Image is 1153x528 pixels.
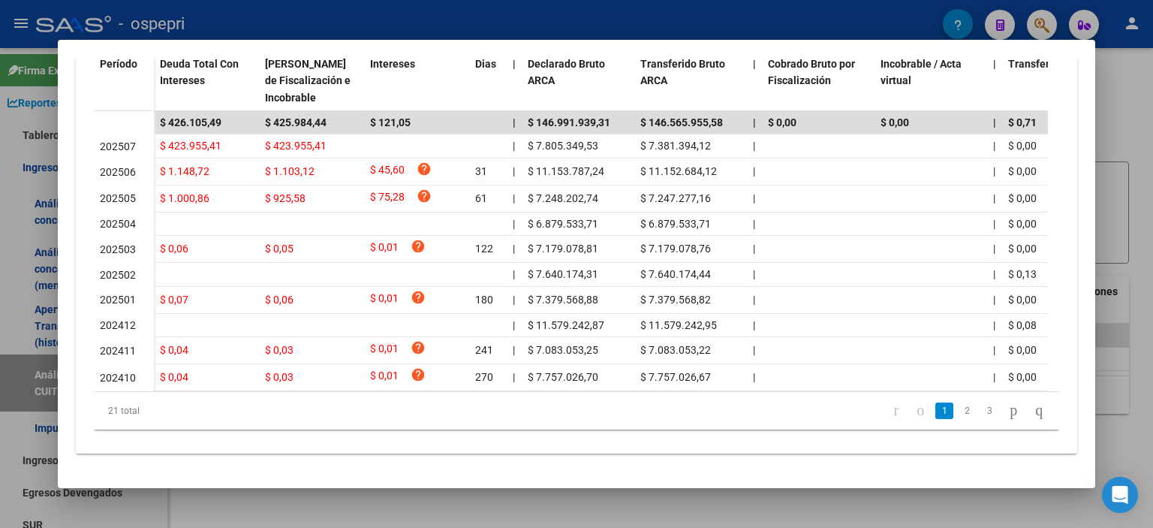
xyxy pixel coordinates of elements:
span: Deuda Total Con Intereses [160,58,239,87]
span: $ 11.153.787,24 [528,165,604,177]
a: go to next page [1003,403,1024,419]
span: 31 [475,165,487,177]
span: | [513,371,515,383]
span: | [513,165,515,177]
span: | [513,319,515,331]
span: $ 0,00 [1008,294,1037,306]
datatable-header-cell: Incobrable / Acta virtual [875,48,987,114]
span: $ 7.379.568,82 [640,294,711,306]
span: 202503 [100,243,136,255]
span: $ 0,01 [370,367,399,388]
span: | [753,319,755,331]
datatable-header-cell: | [507,48,522,114]
span: $ 0,71 [1008,116,1037,128]
span: $ 0,06 [160,243,188,255]
span: $ 0,01 [370,290,399,310]
span: | [513,58,516,70]
span: | [753,192,755,204]
span: $ 426.105,49 [160,116,221,128]
span: $ 7.179.078,76 [640,243,711,255]
span: | [993,165,995,177]
span: $ 7.083.053,25 [528,344,598,356]
datatable-header-cell: Período [94,48,154,111]
datatable-header-cell: Dias [469,48,507,114]
div: Open Intercom Messenger [1102,477,1138,513]
span: $ 0,06 [265,294,294,306]
span: 180 [475,294,493,306]
span: Transferido Bruto ARCA [640,58,725,87]
i: help [411,340,426,355]
li: page 3 [978,398,1001,424]
span: | [753,294,755,306]
span: $ 11.152.684,12 [640,165,717,177]
span: [PERSON_NAME] de Fiscalización e Incobrable [265,58,351,104]
a: 2 [958,403,976,419]
span: $ 0,00 [1008,165,1037,177]
li: page 1 [933,398,956,424]
span: | [753,165,755,177]
a: 3 [980,403,998,419]
span: $ 45,60 [370,161,405,182]
span: | [993,371,995,383]
span: $ 423.955,41 [265,140,327,152]
span: 61 [475,192,487,204]
span: | [753,218,755,230]
span: $ 0,00 [1008,218,1037,230]
span: 202412 [100,319,136,331]
span: $ 0,03 [265,344,294,356]
span: | [513,243,515,255]
span: $ 1.148,72 [160,165,209,177]
span: $ 7.640.174,31 [528,268,598,280]
span: 202505 [100,192,136,204]
span: $ 7.379.568,88 [528,294,598,306]
span: $ 146.565.955,58 [640,116,723,128]
span: | [513,116,516,128]
span: | [753,371,755,383]
datatable-header-cell: Deuda Total Con Intereses [154,48,259,114]
span: Intereses [370,58,415,70]
a: go to first page [887,403,906,419]
span: | [753,140,755,152]
span: $ 0,04 [160,371,188,383]
datatable-header-cell: | [747,48,762,114]
span: | [513,140,515,152]
span: | [513,344,515,356]
span: | [993,294,995,306]
span: $ 0,03 [265,371,294,383]
span: $ 0,00 [1008,344,1037,356]
span: | [513,268,515,280]
span: 270 [475,371,493,383]
span: $ 0,00 [1008,140,1037,152]
span: $ 7.757.026,70 [528,371,598,383]
i: help [417,189,432,204]
datatable-header-cell: Intereses [364,48,469,114]
span: $ 7.179.078,81 [528,243,598,255]
datatable-header-cell: Transferido De Más [1002,48,1115,114]
i: help [411,239,426,254]
span: 202501 [100,294,136,306]
span: | [993,140,995,152]
span: $ 121,05 [370,116,411,128]
span: $ 0,00 [768,116,796,128]
div: 21 total [94,392,284,430]
span: $ 6.879.533,71 [640,218,711,230]
span: $ 7.805.349,53 [528,140,598,152]
span: | [753,116,756,128]
span: 202507 [100,140,136,152]
span: Transferido De Más [1008,58,1102,70]
i: help [411,367,426,382]
span: $ 7.757.026,67 [640,371,711,383]
span: | [513,294,515,306]
a: go to previous page [910,403,931,419]
span: $ 0,07 [160,294,188,306]
span: | [993,58,996,70]
span: Declarado Bruto ARCA [528,58,605,87]
span: | [753,243,755,255]
span: 202504 [100,218,136,230]
span: | [993,243,995,255]
span: $ 6.879.533,71 [528,218,598,230]
span: | [753,268,755,280]
span: | [993,344,995,356]
span: | [513,192,515,204]
span: | [993,268,995,280]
